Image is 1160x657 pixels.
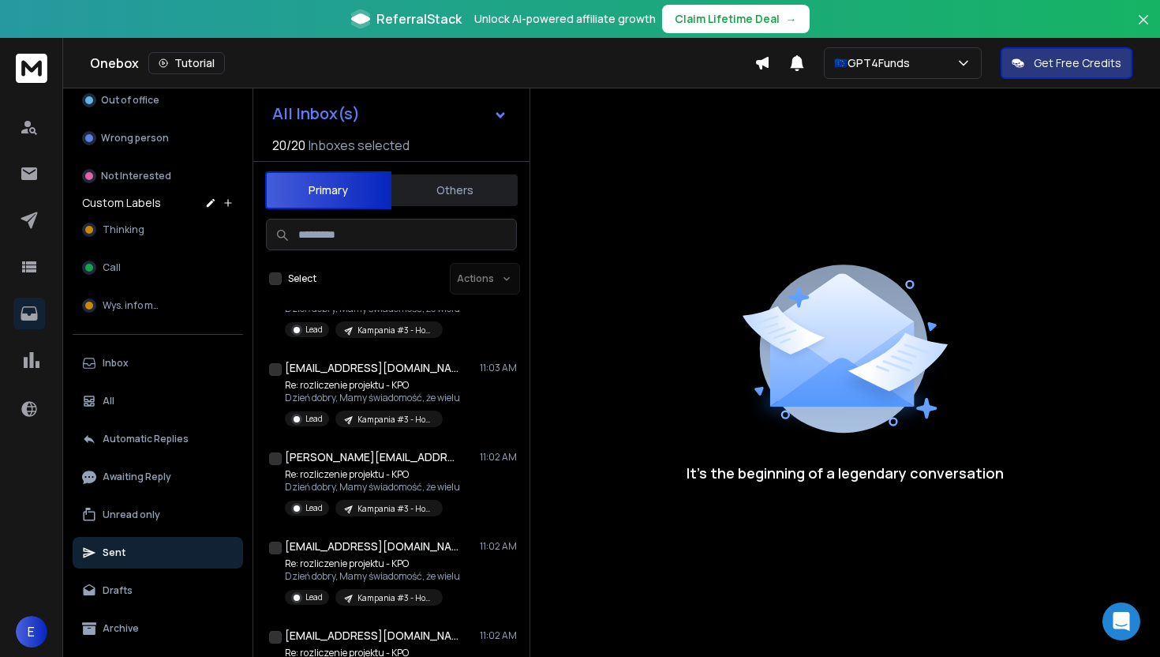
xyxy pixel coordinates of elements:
[272,106,360,122] h1: All Inbox(s)
[73,385,243,417] button: All
[73,575,243,606] button: Drafts
[285,558,460,570] p: Re: rozliczenie projektu - KPO
[357,592,433,604] p: Kampania #3 - HoReCa
[73,499,243,531] button: Unread only
[474,11,656,27] p: Unlock AI-powered affiliate growth
[1001,47,1132,79] button: Get Free Credits
[90,52,754,74] div: Onebox
[101,94,159,107] p: Out of office
[73,252,243,283] button: Call
[1034,55,1121,71] p: Get Free Credits
[148,52,225,74] button: Tutorial
[272,136,305,155] span: 20 / 20
[73,290,243,321] button: Wys. info mail
[1133,9,1154,47] button: Close banner
[285,379,460,392] p: Re: rozliczenie projektu - KPO
[305,591,323,603] p: Lead
[1102,603,1140,640] div: Open Intercom Messenger
[357,503,433,515] p: Kampania #3 - HoReCa
[103,471,171,483] p: Awaiting Reply
[480,451,517,464] p: 11:02 AM
[265,171,391,209] button: Primary
[73,537,243,569] button: Sent
[103,357,129,370] p: Inbox
[103,622,139,635] p: Archive
[82,195,161,211] h3: Custom Labels
[376,9,462,28] span: ReferralStack
[305,413,323,425] p: Lead
[73,347,243,379] button: Inbox
[285,628,458,644] h1: [EMAIL_ADDRESS][DOMAIN_NAME]
[103,395,114,407] p: All
[103,433,189,445] p: Automatic Replies
[103,261,121,274] span: Call
[662,5,810,33] button: Claim Lifetime Deal→
[260,98,520,130] button: All Inbox(s)
[305,502,323,514] p: Lead
[101,132,169,145] p: Wrong person
[357,325,433,336] p: Kampania #3 - HoReCa
[480,629,517,642] p: 11:02 AM
[357,414,433,426] p: Kampania #3 - HoReCa
[73,214,243,246] button: Thinking
[480,362,517,374] p: 11:03 AM
[73,122,243,154] button: Wrong person
[305,324,323,336] p: Lead
[285,468,460,481] p: Re: rozliczenie projektu - KPO
[285,360,458,376] h1: [EMAIL_ADDRESS][DOMAIN_NAME]
[16,616,47,648] button: E
[103,546,125,559] p: Sent
[103,223,144,236] span: Thinking
[285,392,460,404] p: Dzień dobry, Mamy świadomość, że wielu
[480,540,517,553] p: 11:02 AM
[101,170,171,182] p: Not Interested
[285,539,458,554] h1: [EMAIL_ADDRESS][DOMAIN_NAME]
[285,481,460,494] p: Dzień dobry, Mamy świadomość, że wielu
[834,55,916,71] p: 🇪🇺GPT4Funds
[103,299,164,312] span: Wys. info mail
[285,570,460,583] p: Dzień dobry, Mamy świadomość, że wielu
[687,462,1004,484] p: It’s the beginning of a legendary conversation
[73,423,243,455] button: Automatic Replies
[73,613,243,644] button: Archive
[103,584,133,597] p: Drafts
[391,173,518,208] button: Others
[786,11,797,27] span: →
[73,84,243,116] button: Out of office
[288,272,316,285] label: Select
[285,449,458,465] h1: [PERSON_NAME][EMAIL_ADDRESS][PERSON_NAME][DOMAIN_NAME]
[309,136,410,155] h3: Inboxes selected
[73,160,243,192] button: Not Interested
[103,509,160,521] p: Unread only
[73,461,243,493] button: Awaiting Reply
